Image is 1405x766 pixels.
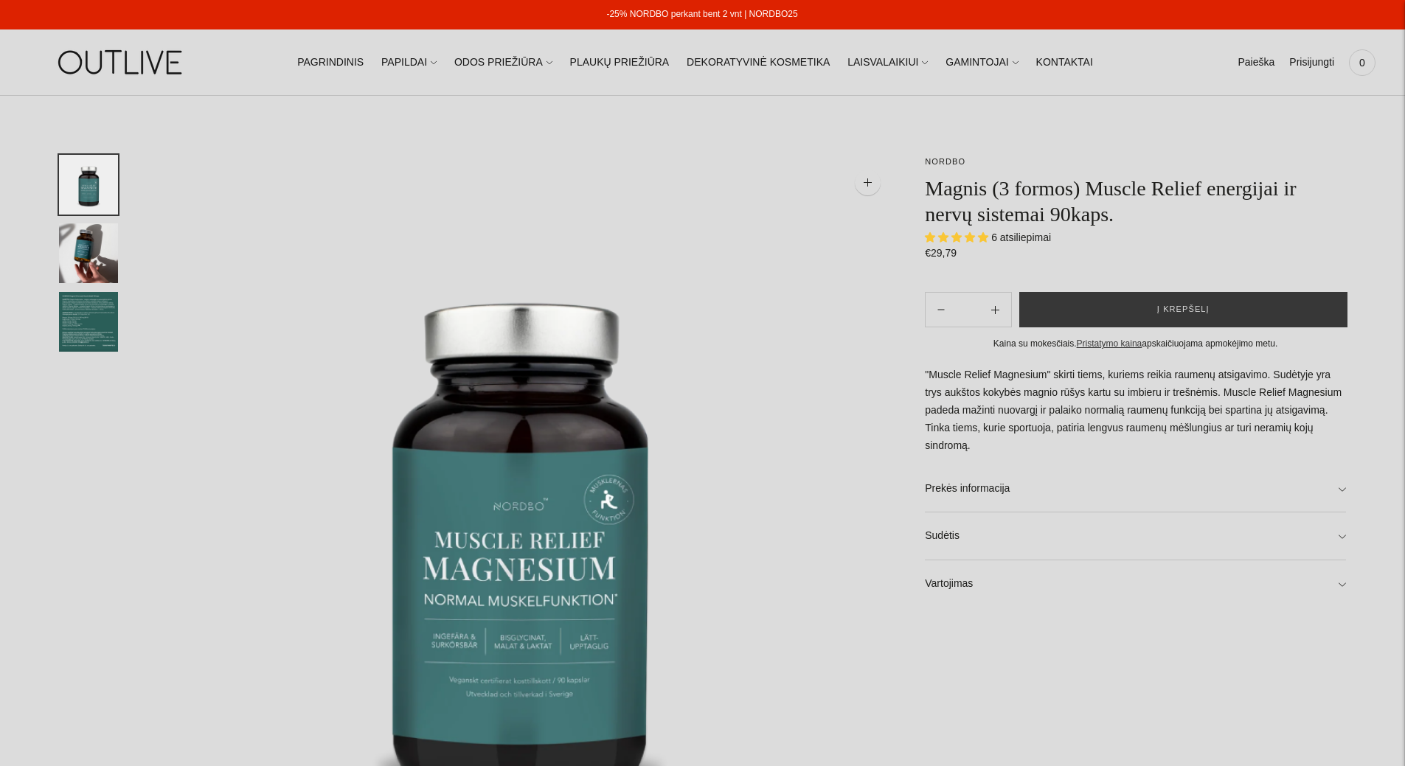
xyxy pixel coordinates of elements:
[30,37,214,88] img: OUTLIVE
[925,560,1346,607] a: Vartojimas
[606,9,797,19] a: -25% NORDBO perkant bent 2 vnt | NORDBO25
[1349,46,1375,79] a: 0
[847,46,928,79] a: LAISVALAIKIUI
[946,46,1018,79] a: GAMINTOJAI
[926,292,957,327] button: Add product quantity
[925,336,1346,352] div: Kaina su mokesčiais. apskaičiuojama apmokėjimo metu.
[59,223,118,283] button: Translation missing: en.general.accessibility.image_thumbail
[979,292,1011,327] button: Subtract product quantity
[925,465,1346,512] a: Prekės informacija
[925,157,965,166] a: NORDBO
[1289,46,1334,79] a: Prisijungti
[925,512,1346,560] a: Sudėtis
[687,46,830,79] a: DEKORATYVINĖ KOSMETIKA
[570,46,670,79] a: PLAUKŲ PRIEŽIŪRA
[1157,302,1210,317] span: Į krepšelį
[925,247,957,259] span: €29,79
[1019,292,1347,327] button: Į krepšelį
[59,292,118,352] button: Translation missing: en.general.accessibility.image_thumbail
[957,299,979,321] input: Product quantity
[1077,338,1142,349] a: Pristatymo kaina
[59,155,118,215] button: Translation missing: en.general.accessibility.image_thumbail
[454,46,552,79] a: ODOS PRIEŽIŪRA
[381,46,437,79] a: PAPILDAI
[925,231,991,243] span: 5.00 stars
[297,46,364,79] a: PAGRINDINIS
[991,231,1051,243] span: 6 atsiliepimai
[925,366,1346,455] p: "Muscle Relief Magnesium" skirti tiems, kuriems reikia raumenų atsigavimo. Sudėtyje yra trys aukš...
[1238,46,1274,79] a: Paieška
[1352,52,1373,73] span: 0
[925,175,1346,227] h1: Magnis (3 formos) Muscle Relief energijai ir nervų sistemai 90kaps.
[1036,46,1093,79] a: KONTAKTAI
